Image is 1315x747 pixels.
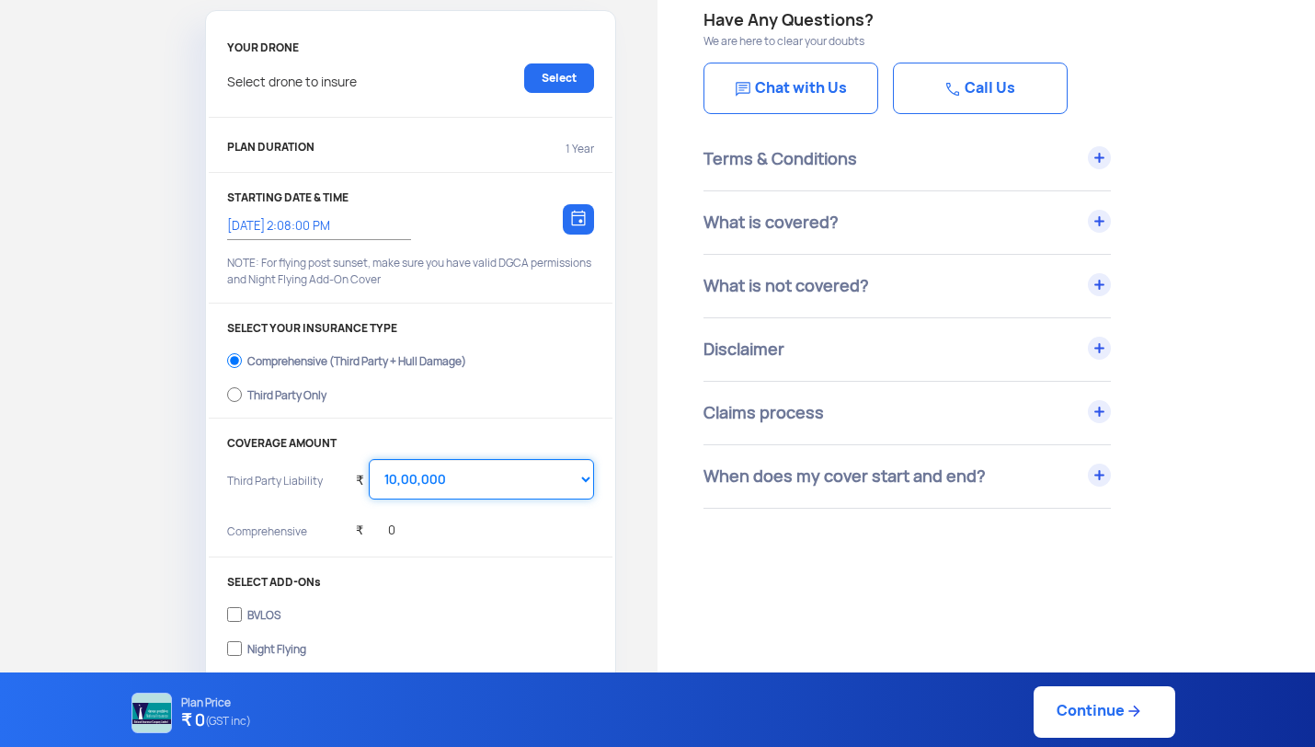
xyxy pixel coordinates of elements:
[181,696,251,709] p: Plan Price
[736,82,750,97] img: Chat
[131,693,172,733] img: NATIONAL
[945,82,960,97] img: Chat
[1125,702,1143,720] img: ic_arrow_forward_blue.svg
[227,576,594,589] p: SELECT ADD-ONs
[227,41,594,54] p: YOUR DRONE
[227,348,242,373] input: Comprehensive (Third Party + Hull Damage)
[227,473,342,514] p: Third Party Liability
[227,602,242,627] input: BVLOS
[205,709,251,733] span: (GST inc)
[227,523,342,551] p: Comprehensive
[524,63,594,93] a: Select
[227,255,594,288] p: NOTE: For flying post sunset, make sure you have valid DGCA permissions and Night Flying Add-On C...
[227,322,594,335] p: SELECT YOUR INSURANCE TYPE
[703,191,1111,254] div: What is covered?
[227,141,314,157] p: PLAN DURATION
[227,63,357,93] p: Select drone to insure
[356,450,364,500] div: ₹
[247,355,466,362] div: Comprehensive (Third Party + Hull Damage)
[227,670,242,695] input: Training / RPTO
[566,141,594,157] p: 1 Year
[703,33,1269,50] p: We are here to clear your doubts
[247,389,326,396] div: Third Party Only
[571,210,586,226] img: calendar-icon
[703,128,1111,190] div: Terms & Conditions
[227,437,594,450] p: COVERAGE AMOUNT
[247,643,306,650] div: Night Flying
[227,382,242,408] input: Third Party Only
[227,191,594,204] p: STARTING DATE & TIME
[703,318,1111,381] div: Disclaimer
[227,636,242,661] input: Night Flying
[703,63,878,114] a: Chat with Us
[703,7,1269,33] h4: Have Any Questions?
[893,63,1068,114] a: Call Us
[703,382,1111,444] div: Claims process
[247,609,280,616] div: BVLOS
[703,255,1111,317] div: What is not covered?
[1034,686,1175,738] a: Continue
[181,709,251,733] h4: ₹ 0
[356,500,395,551] div: ₹ 0
[703,445,1111,508] div: When does my cover start and end?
